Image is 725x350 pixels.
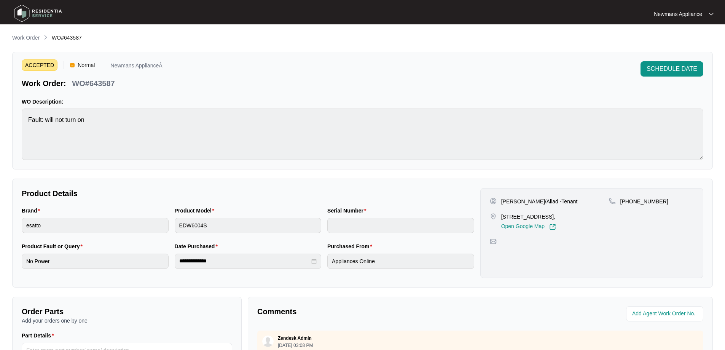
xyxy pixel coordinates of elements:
[22,254,169,269] input: Product Fault or Query
[43,34,49,40] img: chevron-right
[175,218,322,233] input: Product Model
[654,10,702,18] p: Newmans Appliance
[490,238,497,245] img: map-pin
[22,306,232,317] p: Order Parts
[11,34,41,42] a: Work Order
[327,254,474,269] input: Purchased From
[22,317,232,324] p: Add your orders one by one
[11,2,65,25] img: residentia service logo
[22,218,169,233] input: Brand
[620,198,668,205] p: [PHONE_NUMBER]
[22,59,57,71] span: ACCEPTED
[72,78,115,89] p: WO#643587
[75,59,98,71] span: Normal
[179,257,310,265] input: Date Purchased
[647,64,697,74] span: SCHEDULE DATE
[501,213,556,221] p: [STREET_ADDRESS],
[22,188,474,199] p: Product Details
[12,34,40,42] p: Work Order
[110,63,162,71] p: Newmans ApplianceÂ
[22,207,43,214] label: Brand
[609,198,616,205] img: map-pin
[501,198,578,205] p: [PERSON_NAME]/Allad -Tenant
[501,224,556,230] a: Open Google Map
[549,224,556,230] img: Link-External
[327,218,474,233] input: Serial Number
[490,213,497,220] img: map-pin
[327,243,375,250] label: Purchased From
[175,207,218,214] label: Product Model
[22,109,703,160] textarea: Fault: will not turn on
[70,63,75,67] img: Vercel Logo
[22,243,86,250] label: Product Fault or Query
[22,78,66,89] p: Work Order:
[709,12,714,16] img: dropdown arrow
[22,98,703,105] p: WO Description:
[490,198,497,205] img: user-pin
[22,332,57,339] label: Part Details
[257,306,475,317] p: Comments
[327,207,369,214] label: Serial Number
[262,336,274,347] img: user.svg
[632,309,699,318] input: Add Agent Work Order No.
[278,335,312,341] p: Zendesk Admin
[52,35,82,41] span: WO#643587
[641,61,703,77] button: SCHEDULE DATE
[175,243,221,250] label: Date Purchased
[278,343,313,348] p: [DATE] 03:08 PM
